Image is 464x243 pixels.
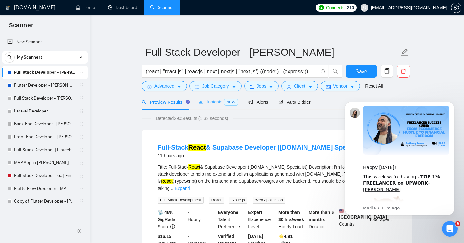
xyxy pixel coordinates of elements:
[169,186,173,191] span: ...
[247,209,277,230] div: Experience Level
[147,84,152,89] span: setting
[338,209,368,230] div: Country
[229,197,247,204] span: Node.js
[278,210,304,222] b: More than 30 hrs/week
[329,65,342,78] button: search
[455,221,460,226] span: 6
[187,209,217,230] div: Hourly
[335,96,464,219] iframe: Intercom notifications message
[248,100,253,104] span: notification
[188,164,200,170] mark: React
[151,115,233,122] span: Detected 2905 results (1.32 seconds)
[188,144,206,151] mark: React
[281,81,318,91] button: userClientcaret-down
[442,221,458,237] iframe: Intercom live chat
[278,100,310,105] span: Auto Bidder
[79,173,84,178] span: holder
[79,121,84,127] span: holder
[218,234,235,239] b: Verified
[188,234,189,239] b: -
[5,55,15,60] span: search
[145,44,399,60] input: Scanner name...
[189,81,241,91] button: barsJob Categorycaret-down
[7,35,82,48] a: New Scanner
[79,147,84,152] span: holder
[277,209,307,230] div: Hourly Load
[287,84,291,89] span: user
[381,68,393,74] span: copy
[158,163,397,192] div: Title: Full-Stack & Supabase Developer ([DOMAIN_NAME] Specialist) Description: I’m looking for a ...
[79,186,84,191] span: holder
[79,109,84,114] span: holder
[217,209,247,230] div: Talent Preference
[451,5,461,10] a: setting
[248,234,263,239] b: [DATE]
[14,118,75,131] a: Back-End Developer - [PERSON_NAME]
[14,66,75,79] a: Full Stack Developer - [PERSON_NAME]
[158,152,367,160] div: 11 hours ago
[326,4,345,11] span: Connects:
[218,210,238,215] b: Everyone
[401,48,409,56] span: edit
[368,209,398,230] div: Total Spent
[319,5,324,10] img: upwork-logo.png
[76,5,95,10] a: homeHome
[321,81,360,91] button: idcardVendorcaret-down
[269,84,273,89] span: caret-down
[326,84,331,89] span: idcard
[158,210,173,215] b: 📡 46%
[14,105,75,118] a: Laravel Developer
[278,100,283,104] span: robot
[14,182,75,195] a: FlutterFlow Developer - MP
[397,65,410,78] button: delete
[321,69,325,73] span: info-circle
[346,65,377,78] button: Save
[209,197,224,204] span: React
[77,228,83,234] span: double-left
[170,224,175,229] span: info-circle
[154,83,174,90] span: Advanced
[142,100,146,104] span: search
[185,99,191,105] div: Tooltip anchor
[14,79,75,92] a: Flutter Developer - [PERSON_NAME]
[232,84,236,89] span: caret-down
[142,100,188,105] span: Preview Results
[158,234,171,239] b: $16.15
[309,210,334,222] b: More than 6 months
[177,84,181,89] span: caret-down
[14,92,75,105] a: Full Stack Developer - [PERSON_NAME]
[14,131,75,143] a: Front-End Developer - [PERSON_NAME]
[14,143,75,156] a: Full-Stack Developer | Fintech SaaS System
[175,186,190,191] a: Expand
[79,83,84,88] span: holder
[2,51,88,208] li: My Scanners
[14,195,75,208] a: Copy of Flutter Developer - [PERSON_NAME]
[79,96,84,101] span: holder
[79,199,84,204] span: holder
[198,100,203,104] span: area-chart
[244,81,279,91] button: folderJobscaret-down
[257,83,266,90] span: Jobs
[5,52,15,63] button: search
[381,65,393,78] button: copy
[142,81,187,91] button: settingAdvancedcaret-down
[195,84,199,89] span: bars
[5,3,10,13] img: logo
[146,67,318,75] input: Search Freelance Jobs...
[150,5,174,10] a: searchScanner
[108,5,137,10] a: dashboardDashboard
[224,99,238,106] span: NEW
[202,83,229,90] span: Job Category
[329,68,342,74] span: search
[28,100,69,141] img: :excited:
[14,169,75,182] a: Full-Stack Developer - GJ | Fintech SaaS System
[397,68,410,74] span: delete
[350,84,354,89] span: caret-down
[17,51,43,64] span: My Scanners
[451,3,461,13] button: setting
